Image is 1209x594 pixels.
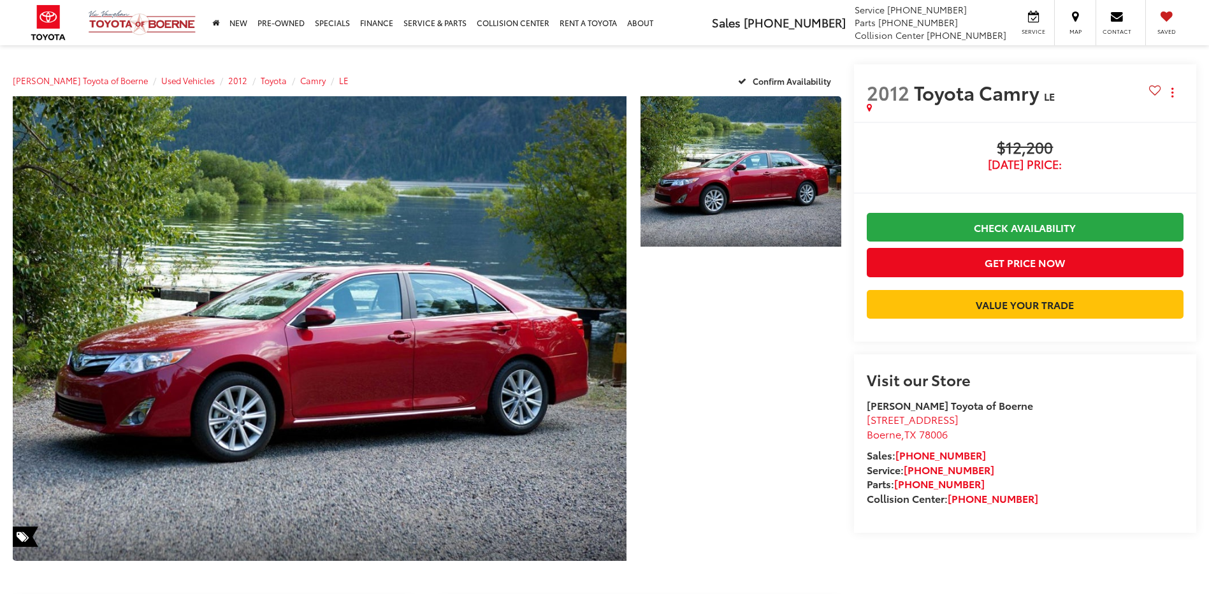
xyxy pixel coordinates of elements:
a: [PHONE_NUMBER] [948,491,1038,505]
span: Special [13,526,38,547]
span: Service [855,3,885,16]
a: [PERSON_NAME] Toyota of Boerne [13,75,148,86]
span: Service [1019,27,1048,36]
a: Check Availability [867,213,1184,242]
strong: Collision Center: [867,491,1038,505]
span: Sales [712,14,741,31]
strong: Sales: [867,447,986,462]
button: Get Price Now [867,248,1184,277]
img: Vic Vaughan Toyota of Boerne [88,10,196,36]
strong: [PERSON_NAME] Toyota of Boerne [867,398,1033,412]
span: Contact [1103,27,1131,36]
a: [STREET_ADDRESS] Boerne,TX 78006 [867,412,959,441]
a: [PHONE_NUMBER] [895,447,986,462]
strong: Parts: [867,476,985,491]
span: Confirm Availability [753,75,831,87]
a: Value Your Trade [867,290,1184,319]
img: 2012 Toyota Camry LE [6,94,633,563]
a: Toyota [261,75,287,86]
span: [PHONE_NUMBER] [878,16,958,29]
strong: Service: [867,462,994,477]
span: [STREET_ADDRESS] [867,412,959,426]
a: 2012 [228,75,247,86]
span: LE [1044,89,1055,103]
span: dropdown dots [1171,87,1173,98]
span: [PHONE_NUMBER] [927,29,1006,41]
span: [PHONE_NUMBER] [887,3,967,16]
a: Expand Photo 0 [13,96,626,561]
span: 78006 [919,426,948,441]
span: $12,200 [867,139,1184,158]
span: [DATE] Price: [867,158,1184,171]
span: , [867,426,948,441]
span: TX [904,426,916,441]
a: [PHONE_NUMBER] [904,462,994,477]
button: Confirm Availability [731,69,841,92]
span: Toyota Camry [914,78,1044,106]
a: Used Vehicles [161,75,215,86]
span: Boerne [867,426,901,441]
span: 2012 [867,78,909,106]
span: Parts [855,16,876,29]
span: Collision Center [855,29,924,41]
a: Expand Photo 1 [641,96,841,247]
span: Saved [1152,27,1180,36]
span: Map [1061,27,1089,36]
a: [PHONE_NUMBER] [894,476,985,491]
a: Camry [300,75,326,86]
span: [PHONE_NUMBER] [744,14,846,31]
button: Actions [1161,81,1184,103]
img: 2012 Toyota Camry LE [639,94,843,248]
a: LE [339,75,349,86]
h2: Visit our Store [867,371,1184,388]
